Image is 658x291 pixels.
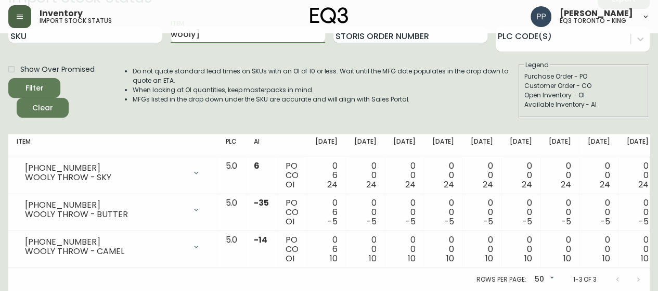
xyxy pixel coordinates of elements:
div: [PHONE_NUMBER] [25,237,186,247]
th: [DATE] [307,134,346,157]
div: 0 0 [432,198,454,226]
button: Filter [8,78,60,98]
li: MFGs listed in the drop down under the SKU are accurate and will align with Sales Portal. [133,95,518,104]
span: 10 [330,252,338,264]
span: -5 [522,216,532,227]
span: -5 [600,216,610,227]
div: 50 [530,271,556,288]
span: -5 [328,216,338,227]
div: Available Inventory - AI [524,100,643,109]
div: [PHONE_NUMBER]WOOLY THROW - CAMEL [17,235,209,258]
div: 0 0 [393,235,416,263]
img: 93ed64739deb6bac3372f15ae91c6632 [531,6,551,27]
div: [PHONE_NUMBER] [25,163,186,173]
div: 0 0 [510,161,532,189]
div: Customer Order - CO [524,81,643,91]
th: [DATE] [618,134,657,157]
div: Filter [25,82,44,95]
span: 10 [563,252,571,264]
span: 24 [444,179,454,191]
span: 24 [366,179,377,191]
div: 0 0 [471,235,493,263]
div: Purchase Order - PO [524,72,643,81]
div: Open Inventory - OI [524,91,643,100]
div: 0 0 [471,198,493,226]
div: 0 0 [626,235,649,263]
button: Clear [17,98,69,118]
div: 0 6 [315,235,338,263]
span: 24 [522,179,532,191]
span: -14 [254,234,267,246]
span: 24 [405,179,416,191]
div: 0 0 [354,161,377,189]
div: WOOLY THROW - BUTTER [25,210,186,219]
span: 6 [254,160,260,172]
th: [DATE] [423,134,462,157]
legend: Legend [524,60,550,70]
p: 1-3 of 3 [573,275,597,284]
div: 0 0 [626,198,649,226]
div: PO CO [286,198,299,226]
span: Show Over Promised [20,64,95,75]
th: [DATE] [462,134,501,157]
span: 24 [483,179,493,191]
th: PLC [217,134,246,157]
span: 10 [524,252,532,264]
div: 0 0 [432,161,454,189]
div: [PHONE_NUMBER]WOOLY THROW - BUTTER [17,198,209,221]
td: 5.0 [217,231,246,268]
div: WOOLY THROW - SKY [25,173,186,182]
td: 5.0 [217,194,246,231]
th: [DATE] [540,134,579,157]
th: [DATE] [385,134,424,157]
div: 0 0 [549,198,571,226]
div: 0 0 [471,161,493,189]
span: 24 [561,179,571,191]
span: OI [286,216,294,227]
span: 24 [599,179,610,191]
th: Item [8,134,217,157]
div: 0 0 [354,235,377,263]
td: 5.0 [217,157,246,194]
img: logo [310,7,349,24]
span: -35 [254,197,269,209]
span: 10 [446,252,454,264]
span: 10 [485,252,493,264]
th: [DATE] [501,134,540,157]
span: -5 [483,216,493,227]
span: 10 [369,252,377,264]
div: PO CO [286,235,299,263]
th: [DATE] [346,134,385,157]
div: 0 6 [315,198,338,226]
div: 0 6 [315,161,338,189]
h5: eq3 toronto - king [560,18,626,24]
div: PO CO [286,161,299,189]
div: 0 0 [510,235,532,263]
th: [DATE] [579,134,618,157]
div: 0 0 [587,235,610,263]
span: OI [286,252,294,264]
span: 10 [408,252,416,264]
span: -5 [561,216,571,227]
h5: import stock status [40,18,112,24]
div: [PHONE_NUMBER] [25,200,186,210]
span: -5 [444,216,454,227]
div: 0 0 [549,235,571,263]
span: [PERSON_NAME] [560,9,633,18]
div: 0 0 [587,198,610,226]
div: 0 0 [393,198,416,226]
span: -5 [639,216,649,227]
div: 0 0 [626,161,649,189]
span: Clear [25,102,60,115]
div: 0 0 [549,161,571,189]
span: 10 [641,252,649,264]
span: 24 [638,179,649,191]
span: -5 [367,216,377,227]
th: AI [246,134,277,157]
div: [PHONE_NUMBER]WOOLY THROW - SKY [17,161,209,184]
span: -5 [406,216,416,227]
p: Rows per page: [476,275,526,284]
div: 0 0 [587,161,610,189]
div: 0 0 [354,198,377,226]
div: 0 0 [432,235,454,263]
